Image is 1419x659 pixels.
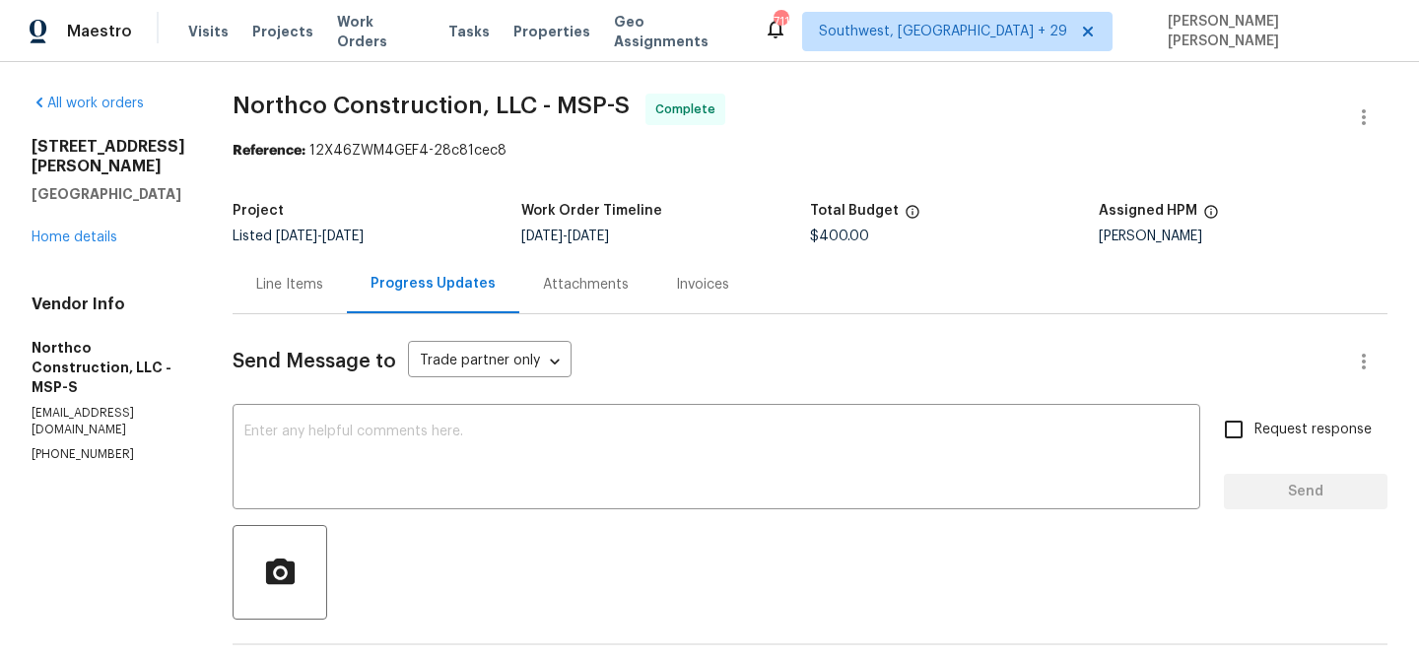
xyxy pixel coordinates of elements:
[322,230,364,243] span: [DATE]
[233,352,396,371] span: Send Message to
[32,295,185,314] h4: Vendor Info
[233,204,284,218] h5: Project
[233,230,364,243] span: Listed
[1254,420,1372,440] span: Request response
[233,141,1387,161] div: 12X46ZWM4GEF4-28c81cec8
[1099,230,1387,243] div: [PERSON_NAME]
[448,25,490,38] span: Tasks
[1203,204,1219,230] span: The hpm assigned to this work order.
[32,405,185,438] p: [EMAIL_ADDRESS][DOMAIN_NAME]
[810,204,899,218] h5: Total Budget
[32,184,185,204] h5: [GEOGRAPHIC_DATA]
[614,12,739,51] span: Geo Assignments
[408,346,572,378] div: Trade partner only
[32,446,185,463] p: [PHONE_NUMBER]
[905,204,920,230] span: The total cost of line items that have been proposed by Opendoor. This sum includes line items th...
[32,137,185,176] h2: [STREET_ADDRESS][PERSON_NAME]
[276,230,317,243] span: [DATE]
[568,230,609,243] span: [DATE]
[676,275,729,295] div: Invoices
[521,204,662,218] h5: Work Order Timeline
[67,22,132,41] span: Maestro
[337,12,425,51] span: Work Orders
[371,274,496,294] div: Progress Updates
[1160,12,1389,51] span: [PERSON_NAME] [PERSON_NAME]
[810,230,869,243] span: $400.00
[543,275,629,295] div: Attachments
[256,275,323,295] div: Line Items
[32,97,144,110] a: All work orders
[521,230,563,243] span: [DATE]
[513,22,590,41] span: Properties
[655,99,723,119] span: Complete
[188,22,229,41] span: Visits
[32,231,117,244] a: Home details
[819,22,1067,41] span: Southwest, [GEOGRAPHIC_DATA] + 29
[1099,204,1197,218] h5: Assigned HPM
[32,338,185,397] h5: Northco Construction, LLC - MSP-S
[233,94,630,117] span: Northco Construction, LLC - MSP-S
[276,230,364,243] span: -
[252,22,313,41] span: Projects
[521,230,609,243] span: -
[774,12,787,32] div: 711
[233,144,305,158] b: Reference:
